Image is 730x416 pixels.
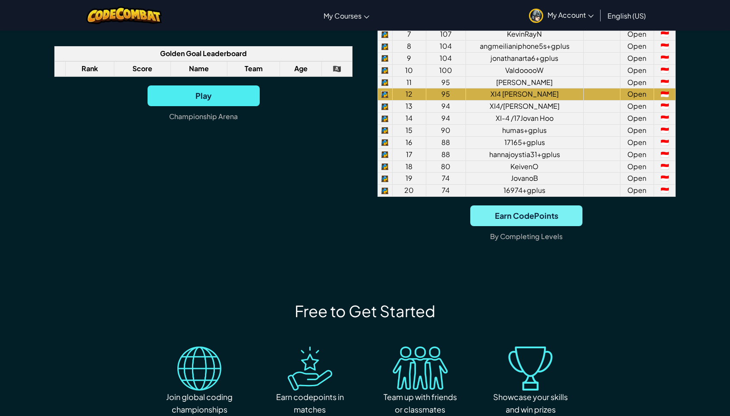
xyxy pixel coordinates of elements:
td: python [378,125,392,137]
td: 80 [426,161,466,173]
td: Open [620,52,654,64]
td: Open [620,28,654,41]
td: 14 [392,113,426,125]
td: 16974+gplus [466,185,583,197]
td: KeivenO [466,161,583,173]
div: championships [155,403,244,416]
td: Indonesia [654,148,676,161]
td: Indonesia [654,76,676,88]
p: Championship Arena [169,110,238,123]
a: Earn CodePoints [470,205,582,226]
td: python [378,88,392,101]
td: 104 [426,41,466,53]
th: Name [171,61,227,76]
span: My Account [547,10,594,19]
td: Indonesia [654,64,676,76]
td: 104 [426,52,466,64]
th: Rank [66,61,114,76]
td: Open [620,185,654,197]
td: Open [620,136,654,148]
th: Score [114,61,171,76]
td: ValdooooW [466,64,583,76]
td: angmeilianiphone5s+gplus [466,41,583,53]
th: Team [227,61,280,76]
div: or classmates [376,403,465,416]
img: avatar [529,9,543,23]
td: Indonesia [654,185,676,197]
td: 88 [426,136,466,148]
td: Open [620,101,654,113]
td: JovanoB [466,173,583,185]
img: Vector image to illustrate league_v2.get_start_list_4 [507,347,554,391]
td: Open [620,125,654,137]
td: python [378,52,392,64]
td: Indonesia [654,52,676,64]
td: python [378,173,392,185]
div: Team up with friends [376,391,465,403]
td: python [378,41,392,53]
td: Indonesia [654,28,676,41]
a: My Courses [319,4,374,27]
td: Indonesia [654,161,676,173]
td: Open [620,148,654,161]
td: 8 [392,41,426,53]
div: Showcase your skills [487,391,575,403]
td: 17165+gplus [466,136,583,148]
td: 90 [426,125,466,137]
td: 95 [426,76,466,88]
td: 9 [392,52,426,64]
a: Play [148,85,260,106]
td: KevinRayN [466,28,583,41]
td: Open [620,76,654,88]
td: Indonesia [654,173,676,185]
td: 17 [392,148,426,161]
img: CodeCombat logo [86,6,162,24]
div: Join global coding [155,391,244,403]
th: 🏴‍☠️ [321,61,352,76]
td: 15 [392,125,426,137]
td: [PERSON_NAME] [466,76,583,88]
td: python [378,185,392,197]
td: Open [620,173,654,185]
td: hannajoystia31+gplus [466,148,583,161]
td: 74 [426,185,466,197]
td: Open [620,161,654,173]
td: Indonesia [654,136,676,148]
td: 74 [426,173,466,185]
td: 19 [392,173,426,185]
td: 16 [392,136,426,148]
td: python [378,101,392,113]
td: 94 [426,113,466,125]
td: jonathanarta6+gplus [466,52,583,64]
td: 11 [392,76,426,88]
td: Indonesia [654,41,676,53]
td: 13 [392,101,426,113]
td: Open [620,113,654,125]
div: Free to Get Started [295,301,435,321]
img: Vector image to illustrate league_v2.get_start_list_1 [177,347,221,391]
div: Earn codepoints in [266,391,354,403]
td: python [378,76,392,88]
p: By Completing Levels [490,230,563,243]
td: python [378,136,392,148]
span: Leaderboard [203,49,247,58]
img: Vector image to illustrate league_v2.get_start_list_3 [393,347,448,391]
a: English (US) [603,4,650,27]
th: Age [280,61,322,76]
td: 20 [392,185,426,197]
td: python [378,148,392,161]
span: My Courses [324,11,362,20]
td: python [378,161,392,173]
td: 18 [392,161,426,173]
td: Open [620,41,654,53]
td: 10 [392,64,426,76]
td: 7 [392,28,426,41]
td: XI-4 /17Jovan Hoo [466,113,583,125]
span: English (US) [607,11,646,20]
td: humas+gplus [466,125,583,137]
td: 88 [426,148,466,161]
td: Indonesia [654,101,676,113]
